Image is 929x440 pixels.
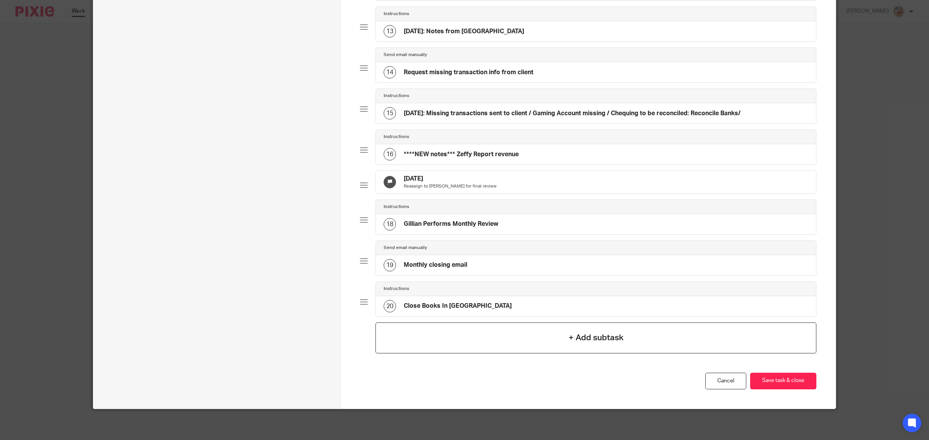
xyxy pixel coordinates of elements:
[705,373,746,389] a: Cancel
[404,261,467,269] h4: Monthly closing email
[404,302,512,310] h4: Close Books In [GEOGRAPHIC_DATA]
[384,52,427,58] h4: Send email manually
[404,175,497,183] h4: [DATE]
[384,148,396,160] div: 16
[384,66,396,78] div: 14
[384,107,396,119] div: 15
[384,286,409,292] h4: Instructions
[384,25,396,38] div: 13
[384,204,409,210] h4: Instructions
[569,332,624,344] h4: + Add subtask
[404,27,524,36] h4: [DATE]: Notes from [GEOGRAPHIC_DATA]
[750,373,816,389] button: Save task & close
[384,11,409,17] h4: Instructions
[404,109,740,118] h4: [DATE]: Missing transactions sent to client / Gaming Account missing / Chequing to be reconciled:...
[384,218,396,230] div: 18
[384,134,409,140] h4: Instructions
[404,220,498,228] h4: Gillian Performs Monthly Review
[384,93,409,99] h4: Instructions
[404,68,533,77] h4: Request missing transaction info from client
[384,300,396,312] div: 20
[384,245,427,251] h4: Send email manually
[384,259,396,271] div: 19
[404,150,519,159] h4: ****NEW notes*** Zeffy Report revenue
[404,183,497,189] p: Reassign to [PERSON_NAME] for final review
